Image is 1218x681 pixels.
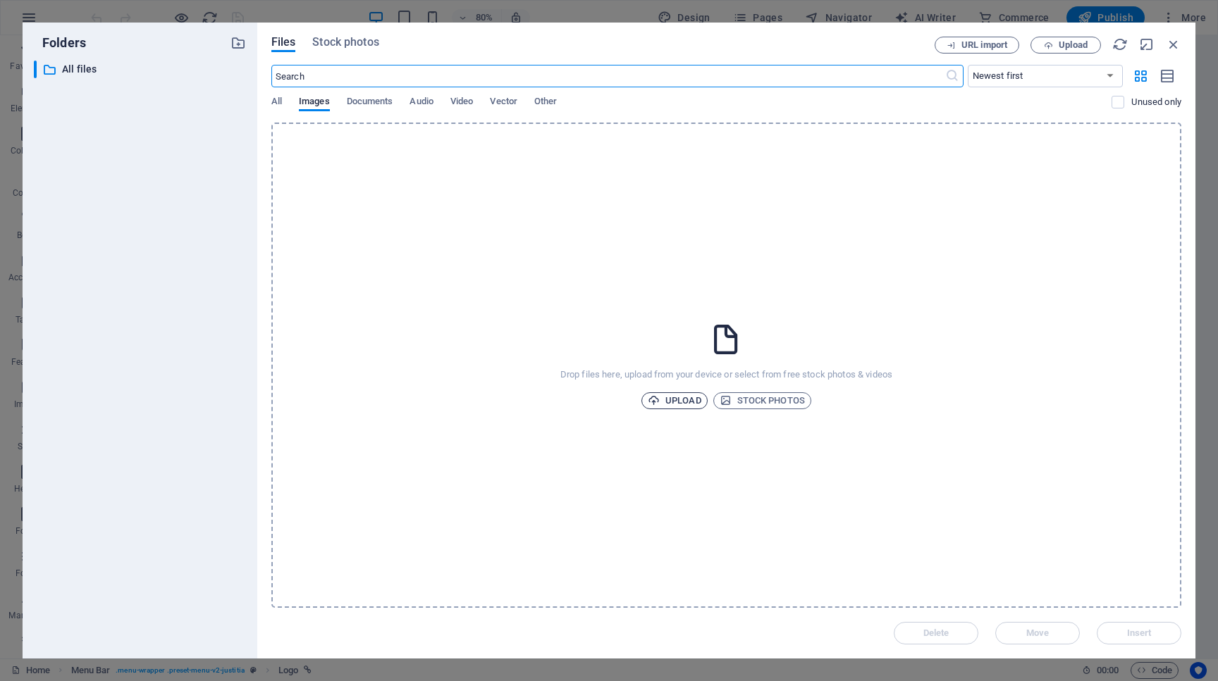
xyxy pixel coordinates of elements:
[935,37,1019,54] button: URL import
[713,392,811,409] button: Stock photos
[34,61,37,78] div: ​
[1059,41,1088,49] span: Upload
[450,93,473,113] span: Video
[560,368,892,381] p: Drop files here, upload from your device or select from free stock photos & videos
[271,93,282,113] span: All
[1166,37,1181,52] i: Close
[648,392,701,409] span: Upload
[720,392,805,409] span: Stock photos
[641,392,708,409] button: Upload
[1139,37,1155,52] i: Minimize
[271,34,296,51] span: Files
[1131,96,1181,108] p: Displays only files that are not in use on the website. Files added during this session can still...
[961,41,1007,49] span: URL import
[534,93,557,113] span: Other
[347,93,393,113] span: Documents
[271,65,945,87] input: Search
[410,93,433,113] span: Audio
[34,34,86,52] p: Folders
[1112,37,1128,52] i: Reload
[62,61,220,77] p: All files
[1031,37,1101,54] button: Upload
[230,35,246,51] i: Create new folder
[490,93,517,113] span: Vector
[299,93,330,113] span: Images
[312,34,379,51] span: Stock photos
